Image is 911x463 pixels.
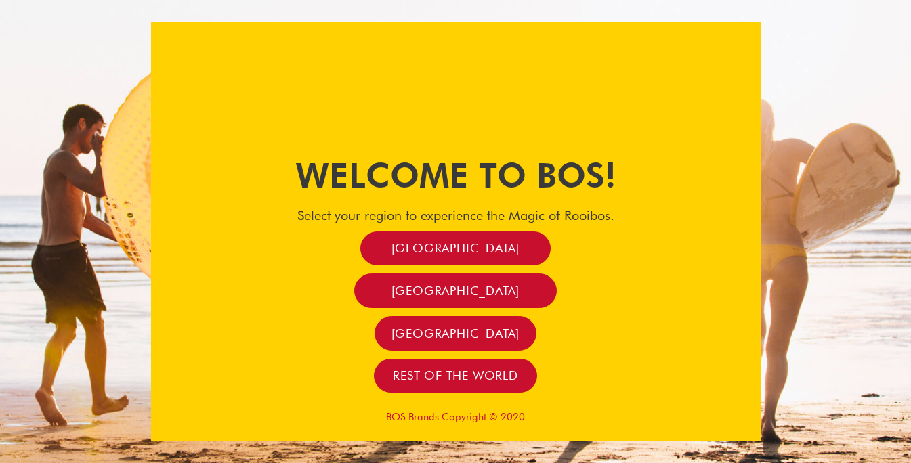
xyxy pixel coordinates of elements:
[151,152,761,199] h1: Welcome to BOS!
[391,326,520,341] span: [GEOGRAPHIC_DATA]
[375,316,536,351] a: [GEOGRAPHIC_DATA]
[360,231,551,266] a: [GEOGRAPHIC_DATA]
[374,359,537,393] a: Rest of the world
[151,207,761,223] h4: Select your region to experience the Magic of Rooibos.
[391,240,520,256] span: [GEOGRAPHIC_DATA]
[151,411,761,423] p: BOS Brands Copyright © 2020
[393,368,518,383] span: Rest of the world
[354,273,557,308] a: [GEOGRAPHIC_DATA]
[405,35,507,137] img: Bos Brands
[391,283,520,299] span: [GEOGRAPHIC_DATA]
